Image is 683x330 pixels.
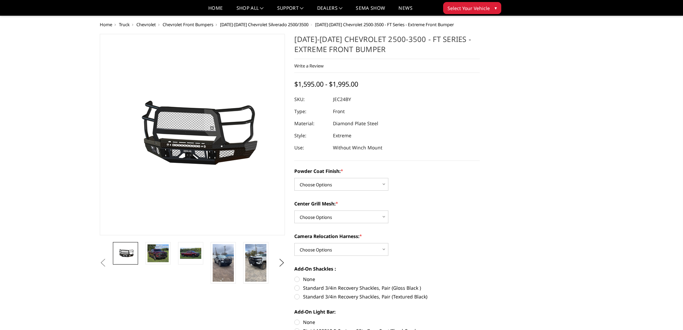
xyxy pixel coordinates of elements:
[294,319,480,326] label: None
[245,244,266,282] img: 2024-2025 Chevrolet 2500-3500 - FT Series - Extreme Front Bumper
[237,6,264,15] a: shop all
[398,6,412,15] a: News
[649,298,683,330] iframe: Chat Widget
[276,258,287,268] button: Next
[294,200,480,207] label: Center Grill Mesh:
[294,284,480,291] label: Standard 3/4in Recovery Shackles, Pair (Gloss Black )
[98,258,108,268] button: Previous
[294,276,480,283] label: None
[333,142,382,154] dd: Without Winch Mount
[294,293,480,300] label: Standard 3/4in Recovery Shackles, Pair (Textured Black)
[333,93,351,105] dd: JEC24BY
[294,265,480,272] label: Add-On Shackles :
[100,21,112,28] a: Home
[115,248,136,258] img: 2024-2025 Chevrolet 2500-3500 - FT Series - Extreme Front Bumper
[317,6,343,15] a: Dealers
[294,63,324,69] a: Write a Review
[220,21,308,28] a: [DATE]-[DATE] Chevrolet Silverado 2500/3500
[136,21,156,28] a: Chevrolet
[180,248,201,259] img: 2024-2025 Chevrolet 2500-3500 - FT Series - Extreme Front Bumper
[294,308,480,315] label: Add-On Light Bar:
[277,6,304,15] a: Support
[294,168,480,175] label: Powder Coat Finish:
[119,21,130,28] a: Truck
[100,34,285,235] a: 2024-2025 Chevrolet 2500-3500 - FT Series - Extreme Front Bumper
[333,117,378,130] dd: Diamond Plate Steel
[208,6,223,15] a: Home
[294,233,480,240] label: Camera Relocation Harness:
[294,142,328,154] dt: Use:
[447,5,490,12] span: Select Your Vehicle
[147,244,169,263] img: 2024-2025 Chevrolet 2500-3500 - FT Series - Extreme Front Bumper
[356,6,385,15] a: SEMA Show
[495,4,497,11] span: ▾
[294,34,480,59] h1: [DATE]-[DATE] Chevrolet 2500-3500 - FT Series - Extreme Front Bumper
[333,130,351,142] dd: Extreme
[294,117,328,130] dt: Material:
[163,21,213,28] a: Chevrolet Front Bumpers
[333,105,345,117] dd: Front
[443,2,501,14] button: Select Your Vehicle
[294,80,358,89] span: $1,595.00 - $1,995.00
[315,21,454,28] span: [DATE]-[DATE] Chevrolet 2500-3500 - FT Series - Extreme Front Bumper
[294,105,328,117] dt: Type:
[294,93,328,105] dt: SKU:
[294,130,328,142] dt: Style:
[213,244,234,282] img: 2024-2025 Chevrolet 2500-3500 - FT Series - Extreme Front Bumper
